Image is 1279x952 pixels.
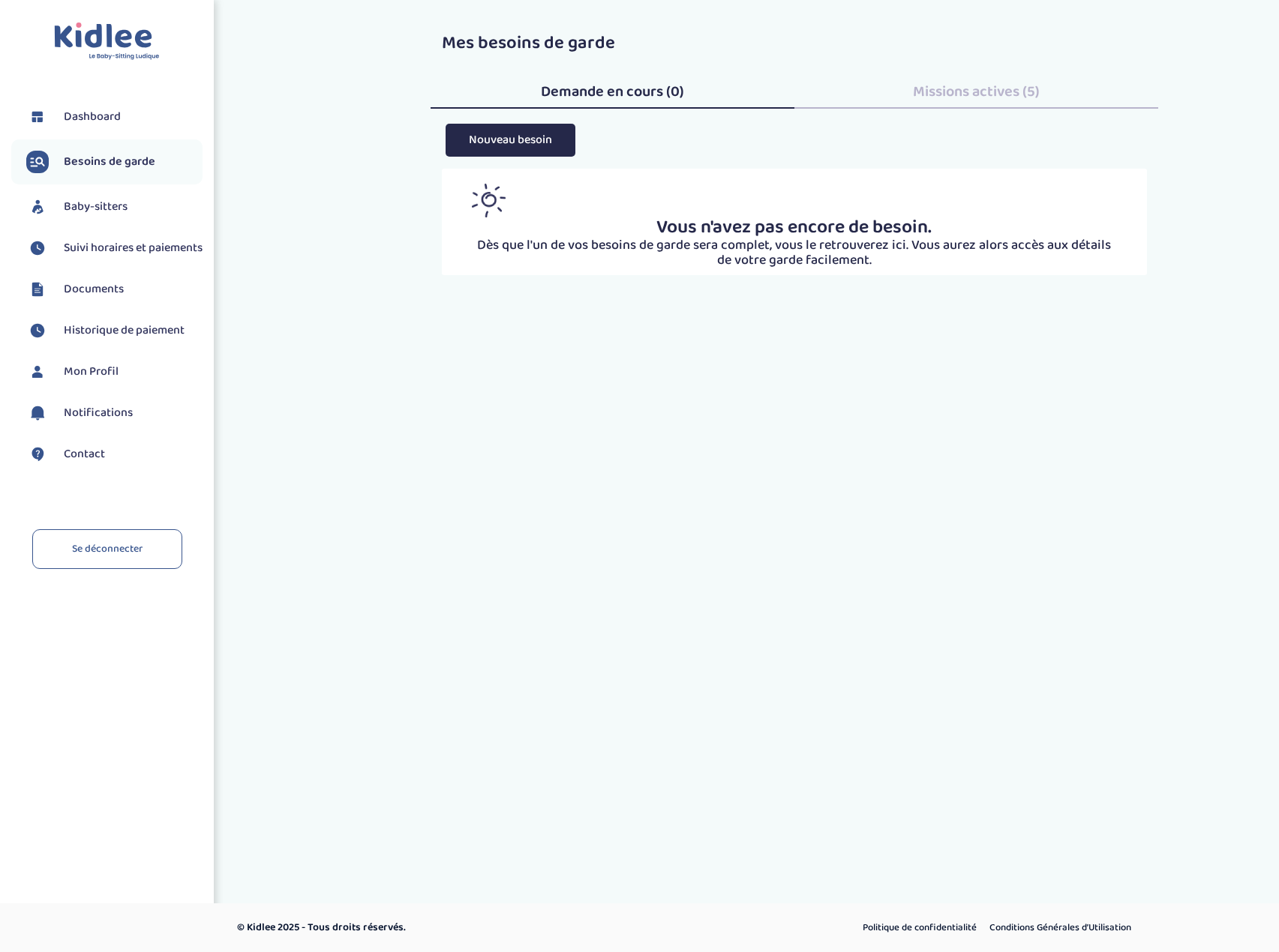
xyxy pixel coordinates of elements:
span: Notifications [64,404,133,422]
a: Historique de paiement [26,319,203,342]
p: Dès que l'un de vos besoins de garde sera complet, vous le retrouverez ici. Vous aurez alors accè... [472,238,1117,268]
a: Se déconnecter [32,529,182,569]
span: Contact [64,445,105,463]
a: Documents [26,278,203,301]
span: Mon Profil [64,363,119,381]
img: contact.svg [26,443,49,466]
span: Suivi horaires et paiements [64,239,203,257]
img: besoin.svg [26,151,49,173]
span: Dashboard [64,108,121,126]
span: Baby-sitters [64,198,128,216]
span: Demande en cours (0) [541,79,684,103]
a: Dashboard [26,106,203,128]
img: babysitters.svg [26,196,49,218]
img: suivihoraire.svg [26,319,49,342]
a: Besoins de garde [26,151,203,173]
img: notification.svg [26,402,49,424]
a: Mon Profil [26,361,203,383]
a: Conditions Générales d’Utilisation [984,918,1136,938]
button: Nouveau besoin [446,124,575,156]
span: Historique de paiement [64,322,185,340]
p: Vous n'avez pas encore de besoin. [472,217,1117,238]
img: logo.svg [54,22,160,61]
a: Politique de confidentialité [857,918,982,938]
img: profil.svg [26,361,49,383]
a: Contact [26,443,203,466]
span: Besoins de garde [64,153,155,171]
span: Missions actives (5) [913,79,1040,103]
img: documents.svg [26,278,49,301]
span: Documents [64,280,124,298]
a: Notifications [26,402,203,424]
p: © Kidlee 2025 - Tous droits réservés. [237,920,704,936]
img: dashboard.svg [26,106,49,128]
a: Baby-sitters [26,196,203,218]
span: Mes besoins de garde [442,28,615,58]
img: suivihoraire.svg [26,237,49,259]
a: Suivi horaires et paiements [26,237,203,259]
img: inscription_membre_sun.png [472,184,506,217]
